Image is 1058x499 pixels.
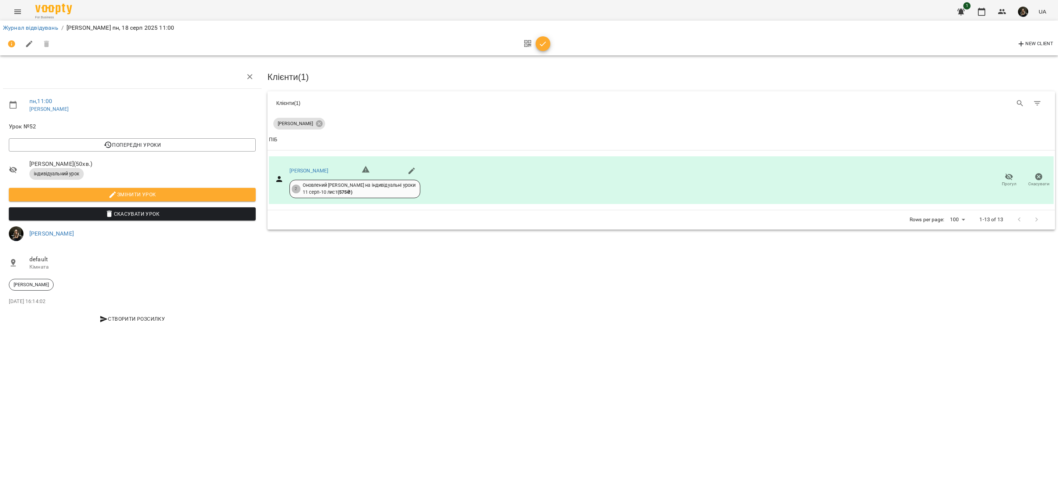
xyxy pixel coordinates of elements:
[1039,8,1046,15] span: UA
[3,23,1055,32] nav: breadcrumb
[29,255,256,264] span: default
[267,91,1055,115] div: Table Toolbar
[35,15,72,20] span: For Business
[29,230,74,237] a: [PERSON_NAME]
[910,216,944,223] p: Rows per page:
[1002,181,1016,187] span: Прогул
[276,99,656,107] div: Клієнти ( 1 )
[12,314,253,323] span: Створити розсилку
[9,138,256,152] button: Попередні уроки
[15,210,250,218] span: Скасувати Урок
[9,3,26,21] button: Menu
[9,188,256,201] button: Змінити урок
[994,170,1024,190] button: Прогул
[3,24,58,31] a: Журнал відвідувань
[269,135,277,144] div: Sort
[303,182,416,196] div: Оновлений [PERSON_NAME] на індивідуальні уроки 11 серп - 10 лист
[1024,170,1054,190] button: Скасувати
[9,279,54,291] div: [PERSON_NAME]
[1036,5,1049,18] button: UA
[338,189,352,195] b: ( 575 ₴ )
[963,2,971,10] span: 1
[15,141,250,149] span: Попередні уроки
[9,226,24,241] img: 998b0c24f0354562ba81004244cf30dc.jpeg
[66,23,174,32] p: [PERSON_NAME] пн, 18 серп 2025 11:00
[29,171,84,177] span: індивідуальний урок
[9,122,256,131] span: Урок №52
[273,118,325,130] div: [PERSON_NAME]
[9,281,53,288] span: [PERSON_NAME]
[1017,40,1053,48] span: New Client
[1018,7,1028,17] img: 998b0c24f0354562ba81004244cf30dc.jpeg
[289,168,329,174] a: [PERSON_NAME]
[15,190,250,199] span: Змінити урок
[1028,181,1050,187] span: Скасувати
[9,312,256,325] button: Створити розсилку
[269,135,277,144] div: ПІБ
[292,185,301,193] div: 2
[29,160,256,168] span: [PERSON_NAME] ( 50 хв. )
[61,23,64,32] li: /
[29,98,52,105] a: пн , 11:00
[979,216,1003,223] p: 1-13 of 13
[947,214,968,225] div: 100
[29,263,256,271] p: Кімната
[9,207,256,221] button: Скасувати Урок
[9,298,256,305] p: [DATE] 16:14:02
[1029,95,1046,112] button: Фільтр
[269,135,1054,144] span: ПІБ
[35,4,72,14] img: Voopty Logo
[29,106,69,112] a: [PERSON_NAME]
[1015,38,1055,50] button: New Client
[1011,95,1029,112] button: Search
[273,120,317,127] span: [PERSON_NAME]
[361,165,370,177] h6: Невірний формат телефону ${ phone }
[267,72,1055,82] h3: Клієнти ( 1 )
